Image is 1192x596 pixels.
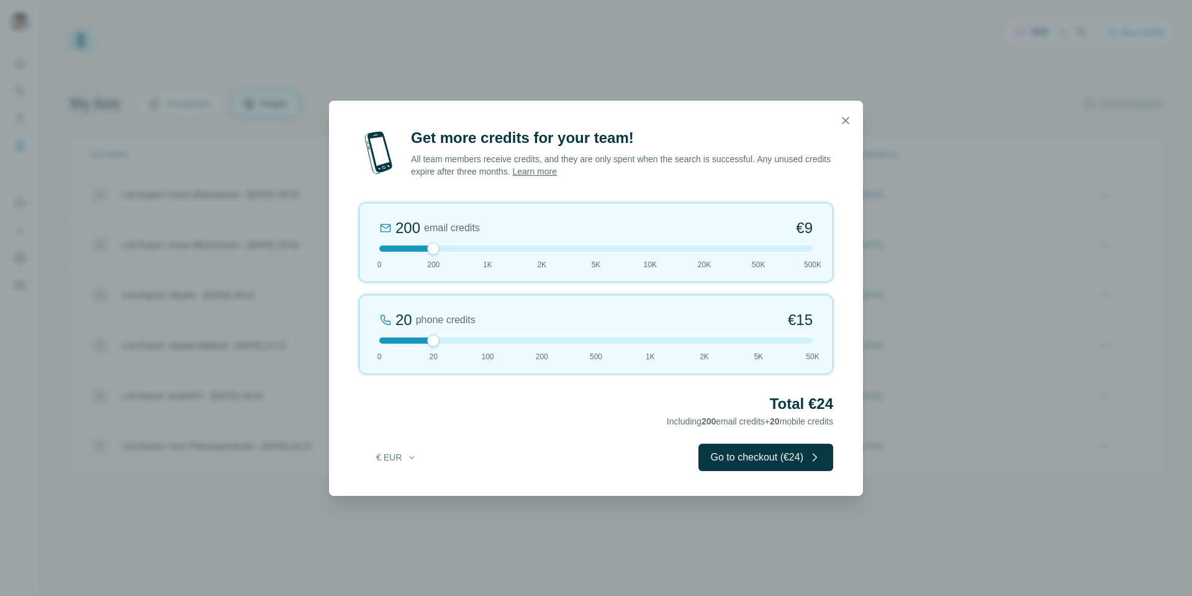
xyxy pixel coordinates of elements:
span: 500 [590,351,602,362]
span: 50K [806,351,819,362]
span: email credits [424,221,480,236]
span: phone credits [416,313,476,328]
span: 1K [646,351,655,362]
span: 500K [804,259,821,270]
span: 100 [481,351,494,362]
span: 2K [700,351,709,362]
a: Learn more [512,167,557,177]
span: 200 [702,416,716,426]
span: 20K [698,259,711,270]
span: 20 [430,351,438,362]
span: 200 [427,259,440,270]
div: 200 [395,218,420,238]
span: 2K [537,259,546,270]
img: mobile-phone [359,128,399,178]
span: 1K [483,259,492,270]
span: 10K [644,259,657,270]
span: €9 [796,218,813,238]
span: 200 [536,351,548,362]
span: 5K [592,259,601,270]
h2: Total €24 [359,394,833,414]
span: 0 [377,259,382,270]
button: € EUR [368,446,425,469]
span: €15 [788,310,813,330]
span: 50K [752,259,765,270]
button: Go to checkout (€24) [698,444,833,471]
span: 20 [770,416,780,426]
span: 0 [377,351,382,362]
p: All team members receive credits, and they are only spent when the search is successful. Any unus... [411,153,833,178]
span: Including email credits + mobile credits [667,416,833,426]
span: 5K [754,351,763,362]
div: 20 [395,310,412,330]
